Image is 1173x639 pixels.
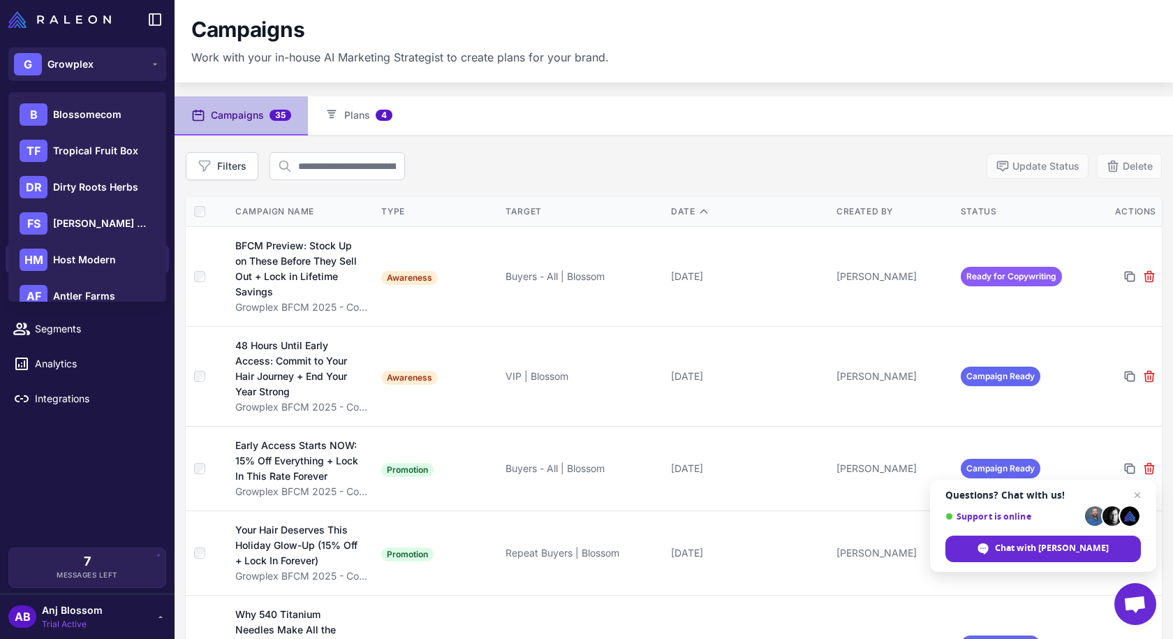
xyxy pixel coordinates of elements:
[961,267,1062,286] span: Ready for Copywriting
[35,391,158,406] span: Integrations
[20,103,47,126] div: B
[53,107,121,122] span: Blossomecom
[1097,154,1162,179] button: Delete
[381,371,438,385] span: Awareness
[945,490,1141,501] span: Questions? Chat with us!
[20,249,47,271] div: HM
[945,511,1080,522] span: Support is online
[235,568,367,584] div: Growplex BFCM 2025 - Commitment & Confidence Focus
[961,367,1040,386] span: Campaign Ready
[20,285,47,307] div: AF
[235,205,367,218] div: Campaign Name
[381,548,434,561] span: Promotion
[20,140,47,162] div: TF
[6,349,169,379] a: Analytics
[671,545,825,561] div: [DATE]
[57,570,118,580] span: Messages Left
[506,461,660,476] div: Buyers - All | Blossom
[506,369,660,384] div: VIP | Blossom
[35,321,158,337] span: Segments
[945,536,1141,562] div: Chat with Raleon
[381,205,494,218] div: Type
[987,154,1089,179] button: Update Status
[8,47,166,81] button: GGrowplex
[671,269,825,284] div: [DATE]
[270,110,291,121] span: 35
[671,461,825,476] div: [DATE]
[47,57,94,72] span: Growplex
[35,356,158,372] span: Analytics
[42,618,103,631] span: Trial Active
[235,484,367,499] div: Growplex BFCM 2025 - Commitment & Confidence Focus
[6,314,169,344] a: Segments
[6,210,169,239] a: Email Design
[235,399,367,415] div: Growplex BFCM 2025 - Commitment & Confidence Focus
[6,140,169,169] a: Chats
[186,152,258,180] button: Filters
[53,216,151,231] span: [PERSON_NAME] Botanicals
[671,369,825,384] div: [DATE]
[8,605,36,628] div: AB
[1114,583,1156,625] div: Open chat
[20,176,47,198] div: DR
[175,96,308,135] button: Campaigns35
[20,212,47,235] div: FS
[1129,487,1146,504] span: Close chat
[6,279,169,309] a: Calendar
[235,238,361,300] div: BFCM Preview: Stock Up on These Before They Sell Out + Lock in Lifetime Savings
[6,175,169,204] a: Knowledge
[381,463,434,477] span: Promotion
[961,459,1040,478] span: Campaign Ready
[53,179,138,195] span: Dirty Roots Herbs
[836,461,950,476] div: [PERSON_NAME]
[191,17,304,43] h1: Campaigns
[42,603,103,618] span: Anj Blossom
[506,545,660,561] div: Repeat Buyers | Blossom
[6,244,169,274] a: Campaigns
[235,300,367,315] div: Growplex BFCM 2025 - Commitment & Confidence Focus
[376,110,392,121] span: 4
[8,11,111,28] img: Raleon Logo
[53,252,116,267] span: Host Modern
[53,288,115,304] span: Antler Farms
[235,522,360,568] div: Your Hair Deserves This Holiday Glow-Up (15% Off + Lock In Forever)
[836,205,950,218] div: Created By
[53,143,138,159] span: Tropical Fruit Box
[1079,197,1162,227] th: Actions
[308,96,409,135] button: Plans4
[235,438,360,484] div: Early Access Starts NOW: 15% Off Everything + Lock In This Rate Forever
[671,205,825,218] div: Date
[235,338,361,399] div: 48 Hours Until Early Access: Commit to Your Hair Journey + End Your Year Strong
[506,205,660,218] div: Target
[961,205,1074,218] div: Status
[836,545,950,561] div: [PERSON_NAME]
[995,542,1109,554] span: Chat with [PERSON_NAME]
[506,269,660,284] div: Buyers - All | Blossom
[836,269,950,284] div: [PERSON_NAME]
[14,53,42,75] div: G
[6,384,169,413] a: Integrations
[8,11,117,28] a: Raleon Logo
[836,369,950,384] div: [PERSON_NAME]
[191,49,609,66] p: Work with your in-house AI Marketing Strategist to create plans for your brand.
[84,555,91,568] span: 7
[381,271,438,285] span: Awareness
